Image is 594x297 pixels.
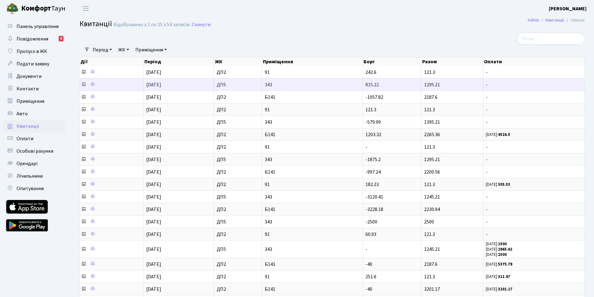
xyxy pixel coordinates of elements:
[146,106,161,113] span: [DATE]
[424,231,435,238] span: 121.3
[217,82,259,87] span: ДП5
[265,170,360,175] span: Б141
[265,274,360,279] span: 91
[3,132,65,145] a: Оплати
[365,286,372,293] span: -40
[17,60,49,67] span: Подати заявку
[424,144,435,151] span: 121.3
[3,108,65,120] a: Авто
[3,83,65,95] a: Контакти
[486,247,512,252] small: [DATE]:
[424,286,440,293] span: 3201.17
[424,273,435,280] span: 121.3
[17,173,43,180] span: Лічильники
[217,287,259,292] span: ДП2
[424,261,437,268] span: 2187.6
[486,286,512,292] small: [DATE]:
[146,131,161,138] span: [DATE]
[365,246,367,253] span: -
[486,252,507,257] small: [DATE]:
[3,95,65,108] a: Приміщення
[3,45,65,58] a: Пропуск в ЖК
[59,36,64,41] div: 3
[486,232,582,237] span: -
[217,274,259,279] span: ДП2
[424,119,440,126] span: 1395.21
[146,181,161,188] span: [DATE]
[21,3,65,14] span: Таун
[498,247,512,252] b: 2865.62
[486,107,582,112] span: -
[486,194,582,199] span: -
[17,48,47,55] span: Пропуск в ЖК
[424,246,440,253] span: 1245.21
[116,45,132,55] a: ЖК
[146,194,161,200] span: [DATE]
[365,119,381,126] span: -579.99
[486,241,507,247] small: [DATE]:
[17,85,39,92] span: Контакти
[17,123,39,130] span: Квитанції
[486,95,582,100] span: -
[265,232,360,237] span: 91
[17,73,41,80] span: Документи
[146,261,161,268] span: [DATE]
[17,148,53,155] span: Особові рахунки
[265,182,360,187] span: 91
[217,145,259,150] span: ДП2
[217,262,259,267] span: ДП2
[90,45,114,55] a: Період
[365,181,379,188] span: 182.23
[483,57,585,66] th: Оплати
[80,18,112,29] span: Квитанції
[365,273,376,280] span: 251.6
[365,69,376,76] span: 242.6
[518,14,594,27] nav: breadcrumb
[486,274,510,280] small: [DATE]:
[424,156,440,163] span: 1295.21
[365,194,383,200] span: -3120.41
[422,57,483,66] th: Разом
[17,36,48,42] span: Повідомлення
[265,132,360,137] span: Б141
[146,144,161,151] span: [DATE]
[424,94,437,101] span: 2187.6
[486,182,510,187] small: [DATE]:
[486,207,582,212] span: -
[424,106,435,113] span: 121.3
[265,207,360,212] span: Б141
[146,273,161,280] span: [DATE]
[265,247,360,252] span: 343
[3,170,65,182] a: Лічильники
[217,194,259,199] span: ДП5
[365,231,376,238] span: 60.93
[365,81,379,88] span: 815.22
[217,219,259,224] span: ДП5
[498,274,510,280] b: 311.97
[424,81,440,88] span: 1295.21
[486,120,582,125] span: -
[217,182,259,187] span: ДП2
[265,82,360,87] span: 343
[3,120,65,132] a: Квитанції
[17,160,37,167] span: Орендарі
[365,144,367,151] span: -
[3,182,65,195] a: Опитування
[365,106,376,113] span: 121.3
[214,57,262,66] th: ЖК
[365,261,372,268] span: -40
[146,156,161,163] span: [DATE]
[3,33,65,45] a: Повідомлення3
[3,70,65,83] a: Документи
[498,286,512,292] b: 3201.17
[265,107,360,112] span: 91
[192,22,210,28] a: Скинути
[528,17,539,23] a: Admin
[265,262,360,267] span: Б141
[549,5,587,12] a: [PERSON_NAME]
[498,252,507,257] b: 2500
[265,95,360,100] span: Б141
[365,169,381,175] span: -997.24
[486,132,510,137] small: [DATE]:
[3,157,65,170] a: Орендарі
